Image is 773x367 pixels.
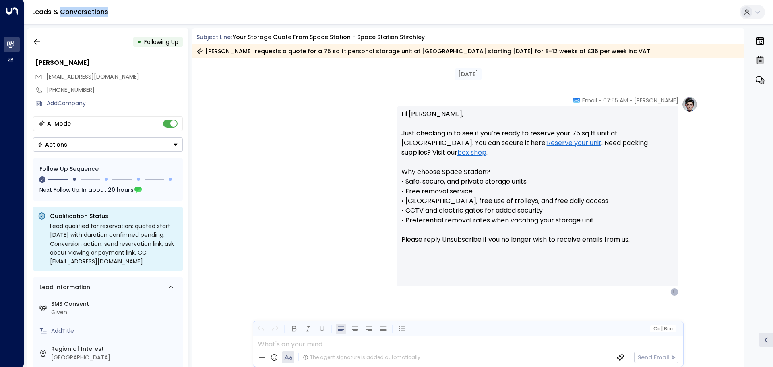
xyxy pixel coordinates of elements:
[50,212,178,220] p: Qualification Status
[39,165,176,173] div: Follow Up Sequence
[603,96,628,104] span: 07:55 AM
[51,345,180,353] label: Region of Interest
[47,86,183,94] div: [PHONE_NUMBER]
[653,326,672,332] span: Cc Bcc
[51,300,180,308] label: SMS Consent
[33,137,183,152] button: Actions
[37,141,67,148] div: Actions
[650,325,676,333] button: Cc|Bcc
[270,324,280,334] button: Redo
[196,33,232,41] span: Subject Line:
[256,324,266,334] button: Undo
[47,99,183,108] div: AddCompany
[137,35,141,49] div: •
[51,353,180,362] div: [GEOGRAPHIC_DATA]
[51,308,180,317] div: Given
[46,73,139,81] span: [EMAIL_ADDRESS][DOMAIN_NAME]
[39,185,176,194] div: Next Follow Up:
[401,109,674,254] p: Hi [PERSON_NAME], Just checking in to see if you’re ready to reserve your 75 sq ft unit at [GEOGR...
[634,96,678,104] span: [PERSON_NAME]
[37,283,90,292] div: Lead Information
[457,148,486,158] a: box shop
[33,137,183,152] div: Button group with a nested menu
[233,33,425,41] div: Your storage quote from Space Station - Space Station Stirchley
[144,38,178,46] span: Following Up
[682,96,698,112] img: profile-logo.png
[547,138,601,148] a: Reserve your unit
[670,288,678,296] div: L
[630,96,632,104] span: •
[32,7,108,17] a: Leads & Conversations
[47,120,71,128] div: AI Mode
[455,68,482,80] div: [DATE]
[35,58,183,68] div: [PERSON_NAME]
[51,327,180,335] div: AddTitle
[196,47,650,55] div: [PERSON_NAME] requests a quote for a 75 sq ft personal storage unit at [GEOGRAPHIC_DATA] starting...
[599,96,601,104] span: •
[303,354,420,361] div: The agent signature is added automatically
[661,326,663,332] span: |
[50,222,178,266] div: Lead qualified for reservation: quoted start [DATE] with duration confirmed pending. Conversion a...
[81,185,134,194] span: In about 20 hours
[582,96,597,104] span: Email
[46,73,139,81] span: leighmitchell88@hotmail.com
